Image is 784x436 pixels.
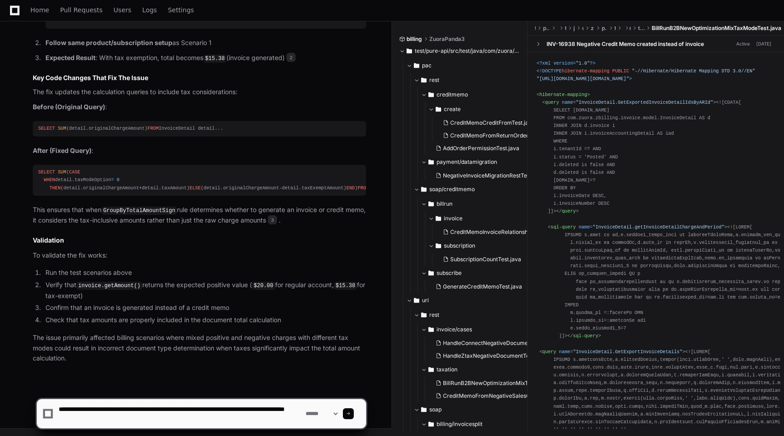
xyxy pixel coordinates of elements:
span: Users [114,7,131,13]
span: taxation [437,366,457,373]
span: taxation [638,25,644,32]
span: GenerateCreditMemoTest.java [443,283,522,290]
button: CreditMemoInvoiceRelationshipTest.java [439,226,552,238]
span: create [444,106,461,113]
li: Run the test scenarios above [43,268,366,278]
span: payment/datamigration [437,158,497,166]
span: rest [429,311,439,319]
span: <!DOCTYPE > [537,68,755,81]
span: + [139,185,142,191]
span: rest [429,76,439,84]
svg: Directory [407,46,412,56]
p: This ensures that when rule determines whether to generate an invoice or credit memo, it consider... [33,205,366,226]
span: test [535,25,536,32]
div: (detail.originalChargeAmount) InvoiceDetail detail... [38,125,361,132]
span: "InvoiceDetail.GetExportedInvoiceDetailIdsByARId" [576,100,713,105]
span: Pylon [90,50,110,57]
span: pac [422,62,432,69]
span: Active [734,40,753,48]
span: zuora [591,25,594,32]
svg: Directory [421,309,427,320]
span: Pull Requests [60,7,102,13]
svg: Directory [428,364,434,375]
span: 3 [268,215,277,224]
svg: Directory [428,268,434,279]
svg: Directory [414,60,419,71]
span: pureapi [602,25,607,32]
button: AddOrderPermissionTest.java [432,142,544,155]
div: INV-16938 Negative Credit Memo created instead of invoice [547,41,704,48]
span: "1.0" [576,61,590,66]
span: creditmemo [437,91,468,98]
button: BillRunB2BNewOptimizationMixTaxModeTest.java [432,377,544,390]
strong: After (Fixed Query) [33,147,91,154]
svg: Directory [436,104,441,115]
span: - [279,185,282,191]
button: subscription [428,238,550,253]
svg: Directory [421,184,427,195]
span: invoice/cases [437,326,472,333]
span: Settings [168,7,194,13]
span: hibernate-mapping [539,92,587,97]
span: com [582,25,584,32]
span: invoice [444,215,462,222]
code: $20.00 [252,282,275,290]
span: name [559,349,570,355]
code: $15.38 [203,55,226,63]
span: CreditMemoFromReturnOrderTest.java [450,132,551,139]
span: CreditMemoInvoiceRelationshipTest.java [450,228,555,236]
button: rest [414,73,535,87]
span: query [562,208,576,214]
p: The fix updates the calculation queries to include tax considerations: [33,87,366,97]
p: : [33,146,366,156]
span: < = > [548,224,727,230]
span: SELECT [38,126,55,131]
code: GroupByTotalAmountSign [101,207,177,215]
span: SUM [58,126,66,131]
svg: Directory [428,198,434,209]
li: Confirm that an invoice is generated instead of a credit memo [43,303,366,313]
span: uri [422,297,429,304]
span: Home [30,7,49,13]
button: payment/datamigration [421,155,543,169]
span: sql-query [551,224,576,230]
span: WHEN [44,177,55,183]
li: Verify that returns the expected positive value ( for regular account, for tax-exempt) [43,280,366,301]
span: HandleZtaxNegativeDocumentTest.java [443,352,546,360]
span: SUM [58,169,66,175]
span: FROM [147,126,159,131]
button: subscribe [421,266,543,280]
span: BillRunB2BNewOptimizationMixTaxModeTest.java [443,380,572,387]
span: query [542,349,556,355]
button: HandleConnectNegativeDocumentTest.java [432,337,544,350]
span: query [545,100,559,105]
span: pure-api [543,25,550,32]
strong: Expected Result [45,54,95,61]
span: sql-query [573,333,598,339]
button: rest [414,308,535,322]
strong: Follow same product/subscription setup [45,39,172,46]
svg: Directory [414,295,419,306]
a: Powered byPylon [64,50,110,57]
code: invoice.getAmount() [76,282,142,290]
span: hibernate-mapping [562,68,609,74]
svg: Directory [436,213,441,224]
span: </ > [556,208,578,214]
span: < = > [539,349,685,355]
span: billing [407,35,422,43]
button: invoice/cases [421,322,543,337]
svg: Directory [428,157,434,167]
code: $15.38 [334,282,357,290]
svg: Directory [436,240,441,251]
p: The issue primarily affected billing scenarios where mixed positive and negative charges with dif... [33,333,366,364]
button: creditmemo [421,87,543,102]
span: ELSE [190,185,201,191]
button: pac [407,58,528,73]
span: < = > [542,100,716,105]
svg: Directory [428,324,434,335]
span: "InvoiceDetail.getInvoiceDetailChargeAndPeriod" [593,224,724,230]
span: test [614,25,615,32]
span: name [578,224,590,230]
strong: Before (Original Query) [33,103,105,111]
